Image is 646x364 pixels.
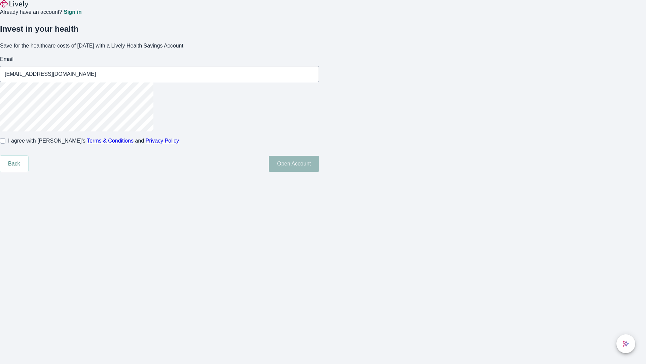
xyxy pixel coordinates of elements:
[622,340,629,347] svg: Lively AI Assistant
[87,138,134,144] a: Terms & Conditions
[64,9,81,15] a: Sign in
[616,334,635,353] button: chat
[146,138,179,144] a: Privacy Policy
[8,137,179,145] span: I agree with [PERSON_NAME]’s and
